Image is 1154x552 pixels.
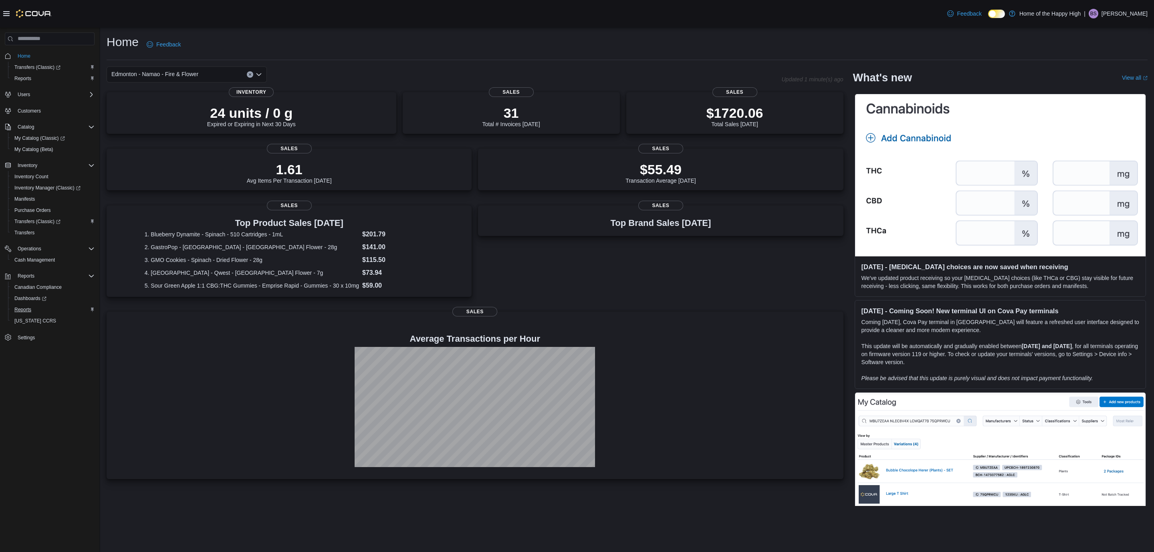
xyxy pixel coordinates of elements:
span: [US_STATE] CCRS [14,318,56,324]
span: Customers [14,106,95,116]
span: Transfers [11,228,95,238]
h4: Average Transactions per Hour [113,334,837,344]
span: Home [14,51,95,61]
a: Transfers (Classic) [8,62,98,73]
nav: Complex example [5,47,95,364]
h2: What's new [853,71,912,84]
a: Settings [14,333,38,342]
button: Purchase Orders [8,205,98,216]
button: Catalog [14,122,37,132]
dd: $59.00 [362,281,434,290]
button: Catalog [2,121,98,133]
span: Sales [267,201,312,210]
span: Feedback [957,10,981,18]
span: Customers [18,108,41,114]
dt: 5. Sour Green Apple 1:1 CBG:THC Gummies - Emprise Rapid - Gummies - 30 x 10mg [145,282,359,290]
span: My Catalog (Beta) [14,146,53,153]
p: 1.61 [247,161,332,177]
span: Sales [712,87,757,97]
dd: $201.79 [362,230,434,239]
a: Dashboards [8,293,98,304]
p: Updated 1 minute(s) ago [781,76,843,83]
div: Expired or Expiring in Next 30 Days [207,105,296,127]
span: Inventory Count [11,172,95,181]
svg: External link [1143,76,1148,81]
p: [PERSON_NAME] [1102,9,1148,18]
a: Inventory Manager (Classic) [11,183,84,193]
a: Home [14,51,34,61]
span: Dashboards [11,294,95,303]
span: Catalog [14,122,95,132]
button: Users [2,89,98,100]
dd: $73.94 [362,268,434,278]
button: Reports [8,73,98,84]
span: Reports [14,306,31,313]
a: Manifests [11,194,38,204]
button: Inventory Count [8,171,98,182]
a: Feedback [143,36,184,52]
button: Open list of options [256,71,262,78]
a: My Catalog (Classic) [11,133,68,143]
button: Transfers [8,227,98,238]
span: Transfers (Classic) [14,64,61,71]
span: Manifests [14,196,35,202]
button: Clear input [247,71,253,78]
span: Users [18,91,30,98]
a: Transfers (Classic) [11,62,64,72]
span: Reports [14,271,95,281]
dd: $115.50 [362,255,434,265]
button: Manifests [8,193,98,205]
button: Home [2,50,98,62]
a: Inventory Manager (Classic) [8,182,98,193]
a: Canadian Compliance [11,282,65,292]
span: Purchase Orders [14,207,51,214]
span: Canadian Compliance [11,282,95,292]
input: Dark Mode [988,10,1005,18]
a: My Catalog (Beta) [11,145,56,154]
a: Feedback [944,6,985,22]
span: Sales [638,144,683,153]
span: Cash Management [14,257,55,263]
a: Transfers (Classic) [11,217,64,226]
img: Cova [16,10,52,18]
div: Transaction Average [DATE] [625,161,696,184]
span: BS [1090,9,1097,18]
p: $55.49 [625,161,696,177]
p: Home of the Happy High [1019,9,1081,18]
span: Reports [18,273,34,279]
p: | [1084,9,1085,18]
a: [US_STATE] CCRS [11,316,59,326]
dt: 3. GMO Cookies - Spinach - Dried Flower - 28g [145,256,359,264]
button: Reports [14,271,38,281]
dt: 1. Blueberry Dynamite - Spinach - 510 Cartridges - 1mL [145,230,359,238]
div: Total Sales [DATE] [706,105,763,127]
button: Operations [2,243,98,254]
button: Inventory [2,160,98,171]
span: My Catalog (Beta) [11,145,95,154]
span: Settings [14,332,95,342]
span: Manifests [11,194,95,204]
button: Reports [8,304,98,315]
a: Inventory Count [11,172,52,181]
span: Inventory [14,161,95,170]
button: Users [14,90,33,99]
span: Sales [452,307,497,316]
span: My Catalog (Classic) [11,133,95,143]
span: Inventory [229,87,274,97]
span: My Catalog (Classic) [14,135,65,141]
span: Reports [11,305,95,314]
em: Please be advised that this update is purely visual and does not impact payment functionality. [861,375,1093,381]
span: Sales [638,201,683,210]
a: Purchase Orders [11,205,54,215]
span: Reports [11,74,95,83]
h3: [DATE] - Coming Soon! New terminal UI on Cova Pay terminals [861,307,1139,315]
span: Operations [18,246,41,252]
a: Cash Management [11,255,58,265]
span: Home [18,53,30,59]
a: Customers [14,106,44,116]
span: Inventory Manager (Classic) [14,185,81,191]
p: We've updated product receiving so your [MEDICAL_DATA] choices (like THCa or CBG) stay visible fo... [861,274,1139,290]
h3: Top Product Sales [DATE] [145,218,434,228]
h3: [DATE] - [MEDICAL_DATA] choices are now saved when receiving [861,263,1139,271]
